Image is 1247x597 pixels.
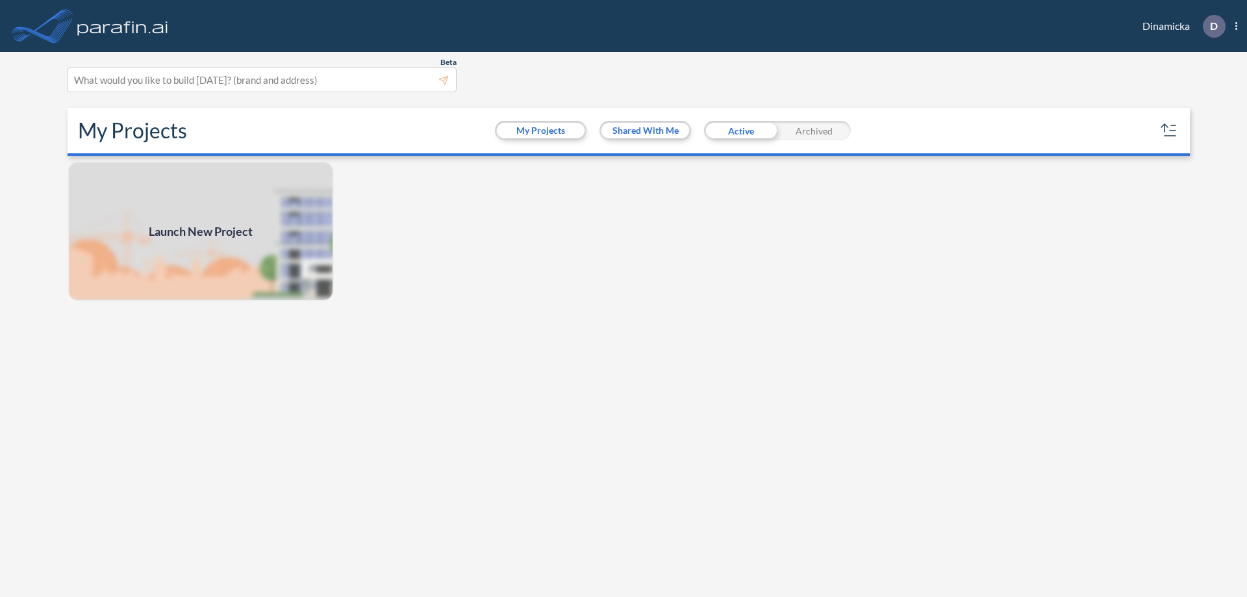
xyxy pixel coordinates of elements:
[1210,20,1218,32] p: D
[1159,120,1179,141] button: sort
[440,57,457,68] span: Beta
[497,123,585,138] button: My Projects
[1123,15,1237,38] div: Dinamicka
[149,223,253,240] span: Launch New Project
[68,161,334,301] img: add
[75,13,171,39] img: logo
[777,121,851,140] div: Archived
[78,118,187,143] h2: My Projects
[704,121,777,140] div: Active
[601,123,689,138] button: Shared With Me
[68,161,334,301] a: Launch New Project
